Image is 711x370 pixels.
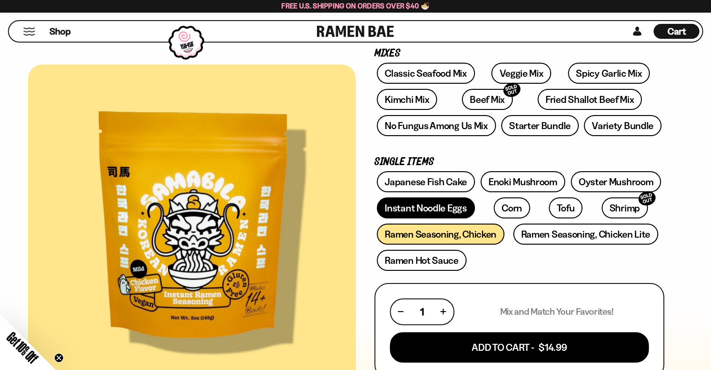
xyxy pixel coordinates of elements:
span: Cart [668,26,686,37]
a: Enoki Mushroom [481,171,565,192]
div: SOLD OUT [502,81,522,99]
span: Get 10% Off [4,329,41,366]
button: Close teaser [54,353,64,363]
a: Instant Noodle Eggs [377,197,474,218]
p: Single Items [374,158,664,167]
a: Oyster Mushroom [571,171,661,192]
button: Mobile Menu Trigger [23,28,36,36]
a: Shop [50,24,71,39]
a: Classic Seafood Mix [377,63,474,84]
a: No Fungus Among Us Mix [377,115,496,136]
p: Mix and Match Your Favorites! [500,306,613,318]
a: Cart [654,21,699,42]
a: Ramen Hot Sauce [377,250,467,271]
a: Variety Bundle [584,115,661,136]
p: Mixes [374,49,664,58]
span: Free U.S. Shipping on Orders over $40 🍜 [281,1,430,10]
a: Corn [494,197,530,218]
a: Spicy Garlic Mix [568,63,650,84]
span: 1 [420,306,424,318]
a: Fried Shallot Beef Mix [538,89,642,110]
div: SOLD OUT [637,189,657,208]
a: Beef MixSOLD OUT [462,89,513,110]
a: Veggie Mix [491,63,551,84]
a: Starter Bundle [501,115,579,136]
a: Ramen Seasoning, Chicken Lite [513,224,658,245]
a: ShrimpSOLD OUT [602,197,648,218]
a: Japanese Fish Cake [377,171,475,192]
a: Tofu [549,197,582,218]
a: Kimchi Mix [377,89,437,110]
button: Add To Cart - $14.99 [390,332,649,363]
span: Shop [50,25,71,38]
